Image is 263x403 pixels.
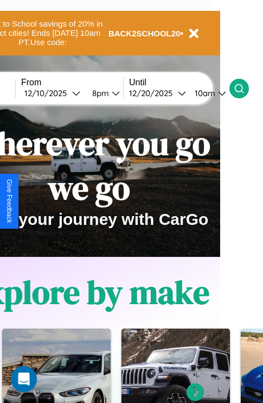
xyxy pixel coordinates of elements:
div: Give Feedback [5,179,13,223]
div: 10am [189,88,218,98]
button: 12/10/2025 [21,87,84,99]
div: 12 / 10 / 2025 [24,88,72,98]
b: BACK2SCHOOL20 [108,29,181,38]
div: 8pm [87,88,112,98]
label: From [21,78,123,87]
button: 10am [186,87,229,99]
div: Open Intercom Messenger [11,366,37,392]
label: Until [129,78,229,87]
button: 8pm [84,87,123,99]
div: 12 / 20 / 2025 [129,88,178,98]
